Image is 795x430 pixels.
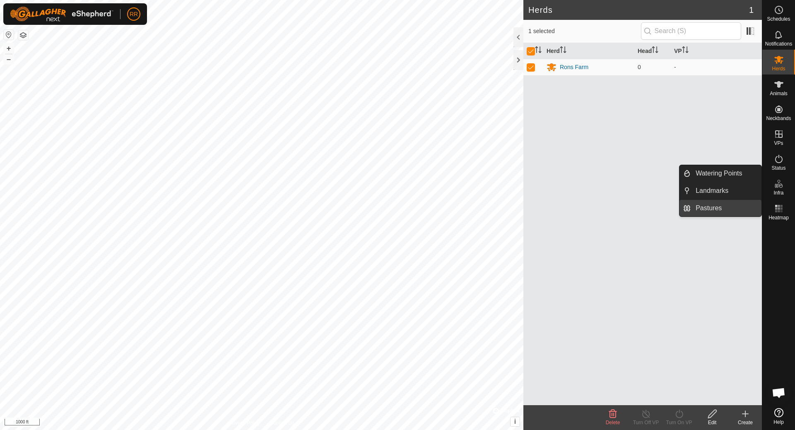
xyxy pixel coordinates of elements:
[729,419,762,426] div: Create
[696,168,742,178] span: Watering Points
[560,48,566,54] p-sorticon: Activate to sort
[682,48,689,54] p-sorticon: Activate to sort
[634,43,671,59] th: Head
[691,183,761,199] a: Landmarks
[679,165,761,182] li: Watering Points
[514,418,516,425] span: i
[629,419,662,426] div: Turn Off VP
[528,27,641,36] span: 1 selected
[774,141,783,146] span: VPs
[773,190,783,195] span: Infra
[543,43,634,59] th: Herd
[696,419,729,426] div: Edit
[765,41,792,46] span: Notifications
[652,48,658,54] p-sorticon: Activate to sort
[671,43,762,59] th: VP
[772,66,785,71] span: Herds
[662,419,696,426] div: Turn On VP
[679,200,761,216] li: Pastures
[229,419,260,427] a: Privacy Policy
[4,54,14,64] button: –
[641,22,741,40] input: Search (S)
[671,59,762,75] td: -
[767,17,790,22] span: Schedules
[528,5,749,15] h2: Herds
[638,64,641,70] span: 0
[606,420,620,425] span: Delete
[696,203,722,213] span: Pastures
[4,30,14,40] button: Reset Map
[270,419,294,427] a: Contact Us
[18,30,28,40] button: Map Layers
[749,4,754,16] span: 1
[535,48,542,54] p-sorticon: Activate to sort
[679,183,761,199] li: Landmarks
[770,91,788,96] span: Animals
[10,7,113,22] img: Gallagher Logo
[560,63,588,72] div: Rons Farm
[4,43,14,53] button: +
[511,417,520,426] button: i
[771,166,785,171] span: Status
[766,380,791,405] div: Open chat
[766,116,791,121] span: Neckbands
[773,420,784,425] span: Help
[696,186,728,196] span: Landmarks
[691,200,761,216] a: Pastures
[130,10,138,19] span: RR
[691,165,761,182] a: Watering Points
[768,215,789,220] span: Heatmap
[762,405,795,428] a: Help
